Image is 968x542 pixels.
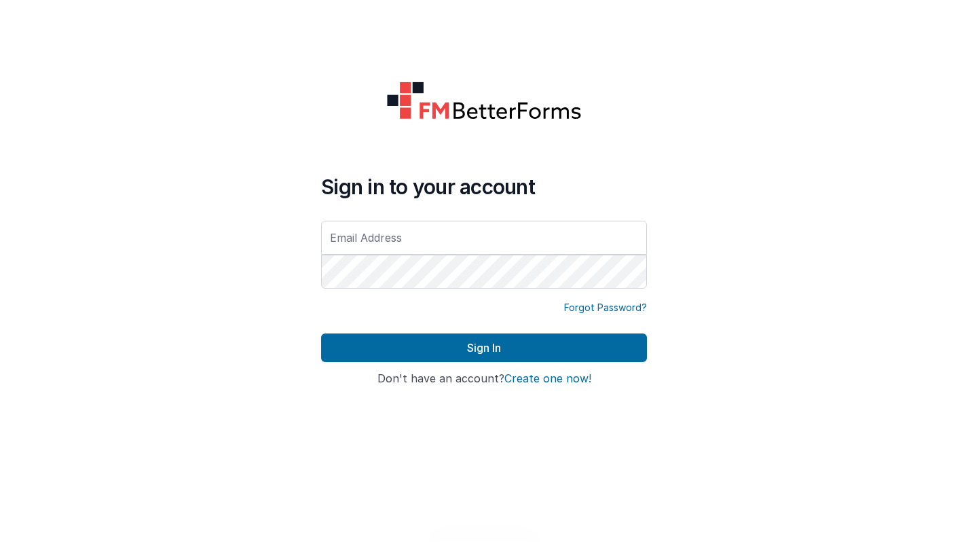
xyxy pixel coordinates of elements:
[504,373,591,385] button: Create one now!
[564,301,647,314] a: Forgot Password?
[321,221,647,255] input: Email Address
[321,175,647,199] h4: Sign in to your account
[321,333,647,362] button: Sign In
[321,373,647,385] h4: Don't have an account?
